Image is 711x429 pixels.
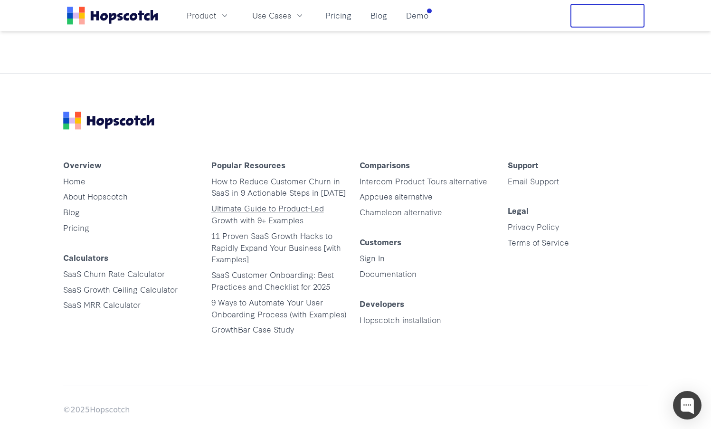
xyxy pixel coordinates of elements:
button: Free Trial [570,4,645,28]
a: Documentation [360,268,417,279]
a: About Hopscotch [63,191,128,201]
h4: Overview [63,160,204,175]
h4: Comparisons [360,160,500,175]
a: Chameleon alternative [360,206,442,217]
a: 9 Ways to Automate Your User Onboarding Process (with Examples) [211,296,347,319]
span: Use Cases [252,10,291,21]
h4: Legal [508,206,648,221]
a: SaaS MRR Calculator [63,299,141,310]
a: Privacy Policy [508,221,559,232]
button: Product [181,8,235,23]
a: How to Reduce Customer Churn in SaaS in 9 Actionable Steps in [DATE] [211,175,346,198]
button: Use Cases [246,8,310,23]
a: Blog [367,8,391,23]
h4: Developers [360,299,500,314]
a: Demo [402,8,432,23]
a: Terms of Service [508,237,569,248]
a: SaaS Customer Onboarding: Best Practices and Checklist for 2025 [211,269,334,292]
h4: Popular Resources [211,160,352,175]
a: Blog [63,206,80,217]
a: Pricing [63,222,89,233]
h4: Support [508,160,648,175]
a: 11 Proven SaaS Growth Hacks to Rapidly Expand Your Business [with Examples] [211,230,341,265]
a: Sign In [360,252,385,263]
a: Pricing [322,8,355,23]
a: Ultimate Guide to Product-Led Growth with 9+ Examples [211,202,324,225]
span: Product [187,10,216,21]
a: SaaS Growth Ceiling Calculator [63,284,178,295]
div: © 2025 Hopscotch [63,404,648,416]
a: GrowthBar Case Study [211,324,294,334]
a: Appcues alternative [360,191,433,201]
h4: Calculators [63,253,204,268]
a: Home [63,175,85,186]
h4: Customers [360,237,500,252]
a: SaaS Churn Rate Calculator [63,268,165,279]
a: Hopscotch installation [360,314,441,325]
a: Intercom Product Tours alternative [360,175,487,186]
a: Email Support [508,175,559,186]
a: Home [67,7,158,25]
